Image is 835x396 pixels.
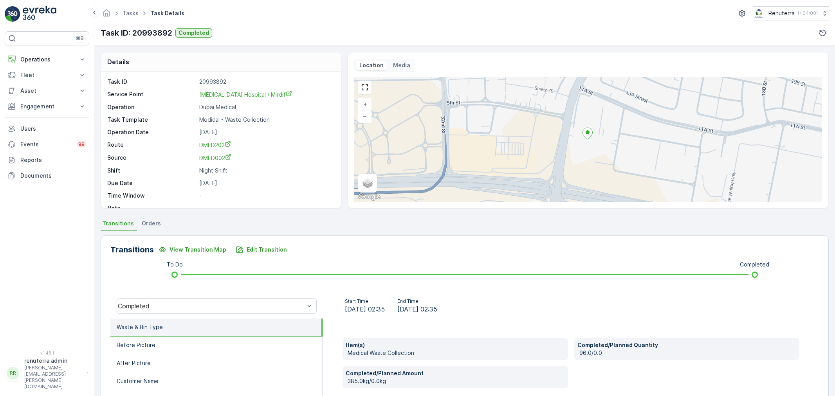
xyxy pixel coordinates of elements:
p: Transitions [110,244,154,256]
img: Google [356,192,382,202]
p: Events [20,140,72,148]
button: RRrenuterra.admin[PERSON_NAME][EMAIL_ADDRESS][PERSON_NAME][DOMAIN_NAME] [5,357,89,390]
p: Waste & Bin Type [117,323,163,331]
p: Medical Waste Collection [348,349,565,357]
button: Edit Transition [231,243,292,256]
p: Start Time [345,298,385,304]
p: Task Template [107,116,196,124]
p: After Picture [117,359,151,367]
button: Completed [175,28,212,38]
p: Operations [20,56,74,63]
p: Edit Transition [247,246,287,254]
p: Task ID [107,78,196,86]
button: Renuterra(+04:00) [753,6,829,20]
a: DMED202 [199,141,333,149]
p: Fleet [20,71,74,79]
button: Operations [5,52,89,67]
p: View Transition Map [170,246,226,254]
a: DMED002 [199,154,333,162]
p: ⌘B [76,35,84,41]
span: [MEDICAL_DATA] Hospital / Mirdif [199,91,292,98]
p: Shift [107,167,196,175]
p: Task ID: 20993892 [101,27,172,39]
button: Engagement [5,99,89,114]
p: Documents [20,172,86,180]
p: ( +04:00 ) [798,10,818,16]
p: Completed/Planned Amount [346,369,565,377]
p: Users [20,125,86,133]
span: Orders [142,220,161,227]
a: Documents [5,168,89,184]
img: Screenshot_2024-07-26_at_13.33.01.png [753,9,765,18]
span: DMED202 [199,142,231,148]
p: Media [393,61,410,69]
a: Layers [359,175,376,192]
p: renuterra.admin [24,357,83,365]
p: Engagement [20,103,74,110]
p: - [199,192,333,200]
a: Events99 [5,137,89,152]
a: Homepage [102,12,111,18]
p: 20993892 [199,78,333,86]
p: Medical - Waste Collection [199,116,333,124]
p: Service Point [107,90,196,99]
span: − [363,113,367,119]
p: Renuterra [768,9,795,17]
a: Tasks [123,10,139,16]
span: Task Details [149,9,186,17]
button: Fleet [5,67,89,83]
p: [DATE] [199,179,333,187]
p: Note [107,204,196,212]
img: logo_light-DOdMpM7g.png [23,6,56,22]
span: Transitions [102,220,134,227]
p: Location [359,61,384,69]
a: HMS Hospital / Mirdif [199,90,333,99]
span: [DATE] 02:35 [397,304,437,314]
img: logo [5,6,20,22]
p: 385.0kg/0.0kg [348,377,565,385]
span: DMED002 [199,155,231,161]
p: Reports [20,156,86,164]
p: - [199,204,333,212]
span: v 1.48.1 [5,351,89,355]
a: Zoom In [359,99,371,110]
p: Route [107,141,196,149]
button: View Transition Map [154,243,231,256]
p: Due Date [107,179,196,187]
p: Dubai Medical [199,103,333,111]
p: Details [107,57,129,67]
p: Item(s) [346,341,565,349]
p: Time Window [107,192,196,200]
div: RR [7,367,19,380]
p: Before Picture [117,341,155,349]
p: Night Shift [199,167,333,175]
p: Asset [20,87,74,95]
div: Completed [118,302,305,310]
p: 99 [78,141,85,148]
p: End Time [397,298,437,304]
p: 96.0/0.0 [579,349,797,357]
p: Completed [179,29,209,37]
span: + [363,101,367,108]
p: To Do [167,261,183,268]
button: Asset [5,83,89,99]
p: Operation Date [107,128,196,136]
a: Users [5,121,89,137]
a: Reports [5,152,89,168]
a: Open this area in Google Maps (opens a new window) [356,192,382,202]
p: [DATE] [199,128,333,136]
p: Customer Name [117,377,159,385]
p: Source [107,154,196,162]
p: [PERSON_NAME][EMAIL_ADDRESS][PERSON_NAME][DOMAIN_NAME] [24,365,83,390]
a: Zoom Out [359,110,371,122]
p: Completed/Planned Quantity [577,341,797,349]
p: Completed [740,261,769,268]
a: View Fullscreen [359,81,371,93]
span: [DATE] 02:35 [345,304,385,314]
p: Operation [107,103,196,111]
